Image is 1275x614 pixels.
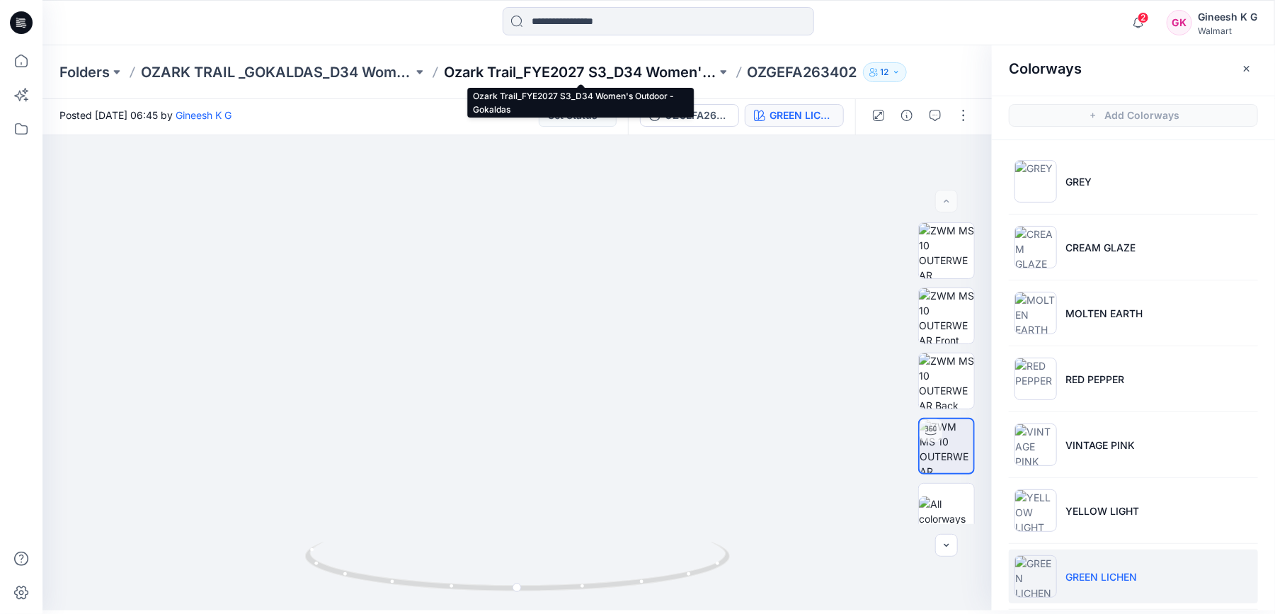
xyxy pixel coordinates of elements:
img: YELLOW LIGHT [1014,489,1057,532]
img: VINTAGE PINK [1014,423,1057,466]
span: Posted [DATE] 06:45 by [59,108,231,123]
a: OZARK TRAIL _GOKALDAS_D34 Womens [141,62,413,82]
p: OZGEFA263402 [748,62,857,82]
button: GREEN LICHEN [745,104,844,127]
p: GREY [1065,174,1092,189]
p: MOLTEN EARTH [1065,306,1143,321]
img: MOLTEN EARTH [1014,292,1057,334]
a: Folders [59,62,110,82]
div: Gineesh K G [1198,8,1257,25]
p: 12 [881,64,889,80]
img: GREEN LICHEN [1014,555,1057,598]
p: YELLOW LIGHT [1065,504,1139,518]
button: 12 [863,62,907,82]
img: GREY [1014,160,1057,203]
button: Details [896,104,918,127]
p: CREAM GLAZE [1065,240,1136,255]
div: Walmart [1198,25,1257,36]
div: GREEN LICHEN [770,108,835,123]
img: All colorways [919,496,974,526]
a: Gineesh K G [176,109,231,121]
p: GREEN LICHEN [1065,569,1137,584]
img: ZWM MS 10 OUTERWEAR Turntable with Avatar [920,419,973,473]
p: RED PEPPER [1065,372,1124,387]
div: OZGEFA263402 [665,108,730,123]
img: CREAM GLAZE [1014,226,1057,268]
a: Ozark Trail_FYE2027 S3_D34 Women's Outdoor - Gokaldas [444,62,716,82]
h2: Colorways [1009,60,1082,77]
span: 2 [1138,12,1149,23]
img: ZWM MS 10 OUTERWEAR Back wo Avatar [919,353,974,409]
p: VINTAGE PINK [1065,438,1135,453]
img: ZWM MS 10 OUTERWEAR Front wo Avatar [919,288,974,343]
div: GK [1167,10,1192,35]
button: OZGEFA263402 [640,104,739,127]
img: ZWM MS 10 OUTERWEAR Colorway wo Avatar [919,223,974,278]
img: RED PEPPER [1014,358,1057,400]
